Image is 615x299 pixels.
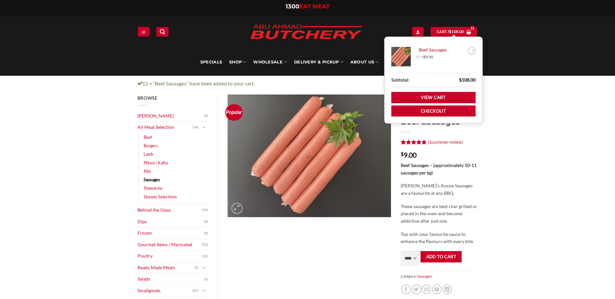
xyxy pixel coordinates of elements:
[401,231,478,245] p: Top with your favourite sauce to enhance the flavours with every bite.
[202,205,208,215] span: (19)
[144,141,158,150] a: Burgers
[432,284,442,294] a: Pin on Pinterest
[401,151,417,159] bdi: 9.00
[144,184,162,192] a: Shawarma
[299,3,330,10] span: EAT MEAT
[204,111,208,121] span: (2)
[231,203,242,214] a: Zoom
[144,167,151,175] a: Ribs
[144,159,168,167] a: Mince / Kafta
[423,54,433,59] bdi: 9.00
[137,239,202,250] a: Gourmet Items / Marinated
[429,139,432,145] span: 1
[200,124,208,131] button: Toggle
[144,175,160,184] a: Sausages
[459,77,462,83] span: $
[137,216,204,227] a: Dips
[449,29,451,35] span: $
[286,3,330,10] a: 1300EAT MEAT
[401,284,411,294] a: Share on Facebook
[416,47,466,53] a: Beef Sausages
[412,284,421,294] a: Share on Twitter
[443,284,452,294] a: Share on LinkedIn
[204,217,208,227] span: (5)
[401,151,404,157] span: $
[459,77,476,83] bdi: 108.00
[200,264,208,271] button: Toggle
[416,54,433,60] span: 12 ×
[137,110,204,122] a: [PERSON_NAME]
[202,240,208,249] span: (13)
[401,162,477,175] strong: Beef Sausages – (approximately 10-11 sausages per kg)
[137,262,195,273] a: Ready Made Meals
[137,205,202,216] a: Behind the Glass
[137,122,193,133] a: All Meat Selection
[401,203,478,225] p: These sausages are best char grilled or placed in the oven and become addictive after just one.
[144,133,152,141] a: Beef
[417,274,432,278] a: Sausages
[138,27,149,36] a: Menu
[137,227,204,239] a: Frozen
[156,27,169,36] a: Search
[391,76,409,84] strong: Subtotal:
[423,54,425,59] span: $
[244,20,368,45] img: Abu Ahmad Butchery
[350,49,378,76] a: About Us
[401,139,427,147] span: Rated out of 5 based on customer rating
[428,139,463,145] a: (1customer review)
[204,274,208,284] span: (2)
[200,49,222,76] a: Specials
[294,49,343,76] a: Delivery & Pickup
[401,182,478,197] p: [PERSON_NAME]’s Aussie Sausages are a favourite at any BBQ.
[202,251,208,261] span: (12)
[401,271,478,281] span: Category:
[200,287,208,294] button: Toggle
[193,286,198,295] span: (27)
[137,250,202,262] a: Poultry
[412,27,424,36] a: Login
[401,139,404,147] span: 1
[133,80,483,88] div: 12 × “Beef Sausages” have been added to your cart.
[229,49,246,76] a: SHOP
[449,29,464,34] bdi: 108.00
[286,3,299,10] span: 1300
[431,27,477,36] a: View cart
[137,285,193,296] a: Smallgoods
[253,49,287,76] a: Wholesale
[144,150,153,158] a: Lamb
[420,251,462,262] button: Add to cart
[204,228,208,238] span: (9)
[228,94,391,217] img: Beef Sausages
[401,139,427,146] div: Rated 5 out of 5
[422,284,431,294] a: Email to a Friend
[195,263,198,272] span: (2)
[193,123,198,132] span: (74)
[391,92,476,103] a: View cart
[137,95,158,101] span: Browse
[391,105,476,117] a: Checkout
[437,29,464,35] span: Cart /
[137,273,204,285] a: Salads
[468,47,476,55] a: Remove Beef Sausages from cart
[144,193,177,201] a: Skewer Selections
